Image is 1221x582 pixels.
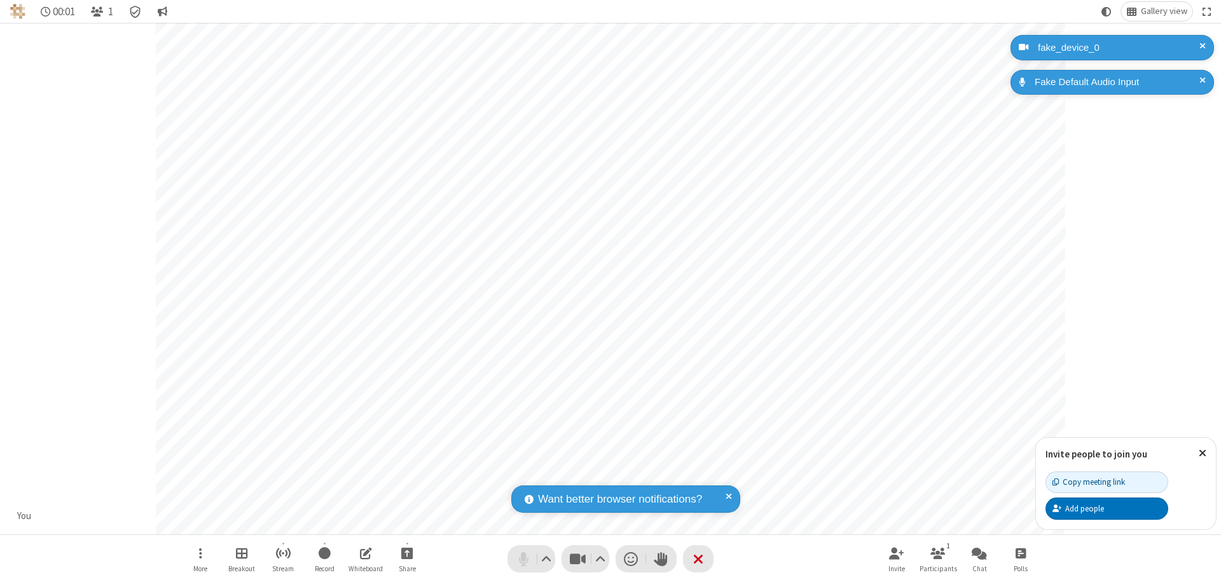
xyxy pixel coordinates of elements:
[264,541,302,577] button: Start streaming
[1141,6,1187,17] span: Gallery view
[592,545,609,572] button: Video setting
[1033,41,1204,55] div: fake_device_0
[1189,438,1216,469] button: Close popover
[888,565,905,572] span: Invite
[399,565,416,572] span: Share
[507,545,555,572] button: Mute (⌘+Shift+A)
[920,565,957,572] span: Participants
[1045,448,1147,460] label: Invite people to join you
[683,545,714,572] button: End or leave meeting
[1052,476,1125,488] div: Copy meeting link
[193,565,207,572] span: More
[1096,2,1117,21] button: Using system theme
[1121,2,1192,21] button: Change layout
[1045,471,1168,493] button: Copy meeting link
[223,541,261,577] button: Manage Breakout Rooms
[272,565,294,572] span: Stream
[108,6,113,18] span: 1
[538,491,702,508] span: Want better browser notifications?
[348,565,383,572] span: Whiteboard
[943,540,954,552] div: 1
[152,2,172,21] button: Conversation
[13,509,36,524] div: You
[972,565,987,572] span: Chat
[36,2,81,21] div: Timer
[347,541,385,577] button: Open shared whiteboard
[315,565,335,572] span: Record
[123,2,148,21] div: Meeting details Encryption enabled
[228,565,255,572] span: Breakout
[305,541,343,577] button: Start recording
[1030,75,1204,90] div: Fake Default Audio Input
[1002,541,1040,577] button: Open poll
[878,541,916,577] button: Invite participants (⌘+Shift+I)
[960,541,998,577] button: Open chat
[85,2,118,21] button: Open participant list
[53,6,75,18] span: 00:01
[919,541,957,577] button: Open participant list
[616,545,646,572] button: Send a reaction
[10,4,25,19] img: QA Selenium DO NOT DELETE OR CHANGE
[1045,497,1168,519] button: Add people
[1197,2,1217,21] button: Fullscreen
[538,545,555,572] button: Audio settings
[1014,565,1028,572] span: Polls
[388,541,426,577] button: Start sharing
[562,545,609,572] button: Stop video (⌘+Shift+V)
[181,541,219,577] button: Open menu
[646,545,677,572] button: Raise hand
